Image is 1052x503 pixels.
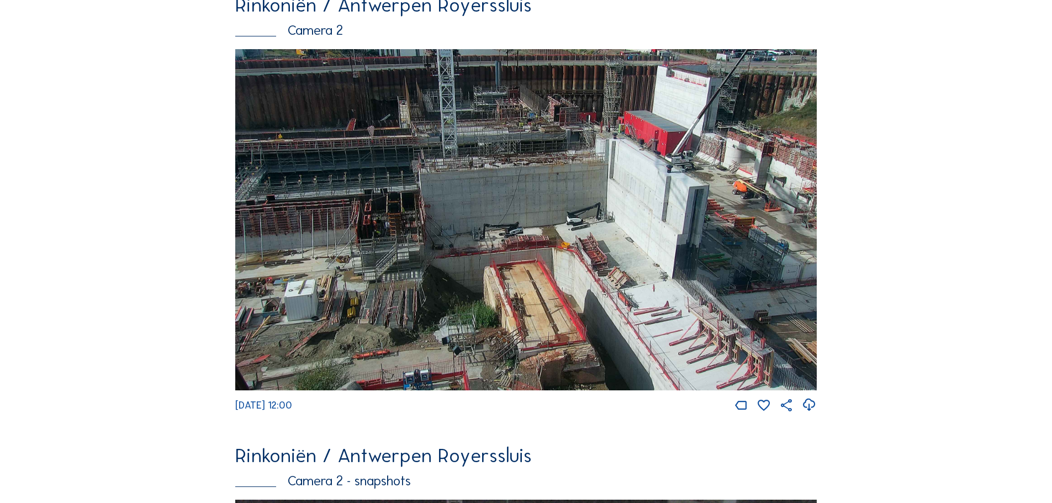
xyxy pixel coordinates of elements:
div: Camera 2 - snapshots [235,474,817,488]
span: [DATE] 12:00 [235,399,292,411]
div: Camera 2 [235,24,817,38]
img: Image [235,49,817,390]
div: Rinkoniën / Antwerpen Royerssluis [235,446,817,465]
